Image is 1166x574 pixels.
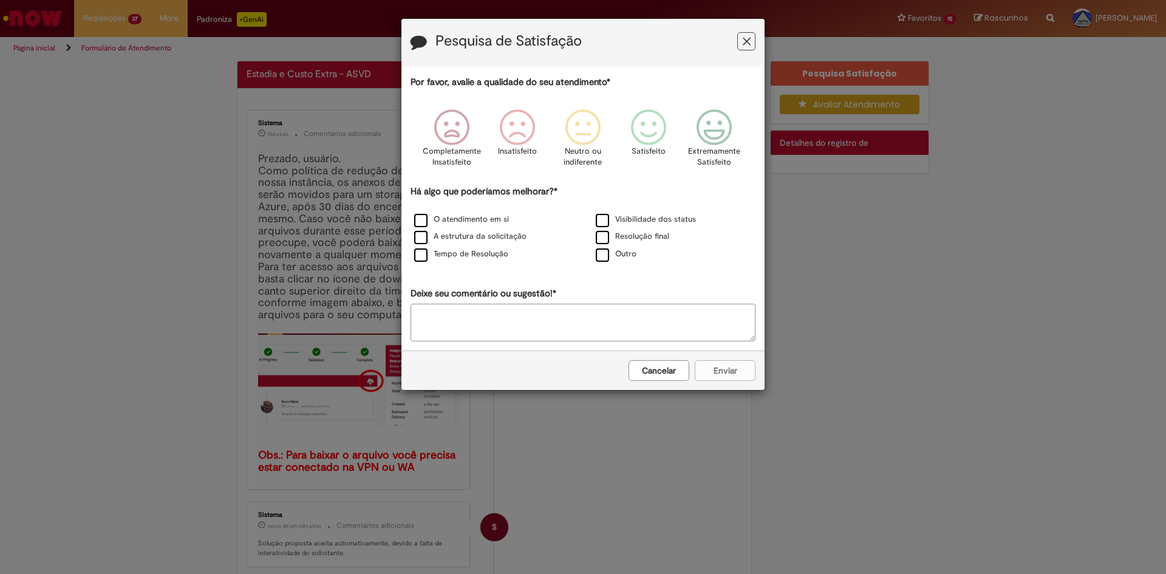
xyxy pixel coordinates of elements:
[498,146,537,157] p: Insatisfeito
[596,214,696,225] label: Visibilidade dos status
[632,146,666,157] p: Satisfeito
[688,146,740,168] p: Extremamente Satisfeito
[596,248,636,260] label: Outro
[420,100,482,183] div: Completamente Insatisfeito
[629,360,689,381] button: Cancelar
[683,100,745,183] div: Extremamente Satisfeito
[411,287,556,300] label: Deixe seu comentário ou sugestão!*
[561,146,605,168] p: Neutro ou indiferente
[552,100,614,183] div: Neutro ou indiferente
[486,100,548,183] div: Insatisfeito
[411,76,610,89] label: Por favor, avalie a qualidade do seu atendimento*
[414,214,509,225] label: O atendimento em si
[414,248,508,260] label: Tempo de Resolução
[414,231,527,242] label: A estrutura da solicitação
[423,146,481,168] p: Completamente Insatisfeito
[411,185,755,264] div: Há algo que poderíamos melhorar?*
[435,33,582,49] label: Pesquisa de Satisfação
[618,100,680,183] div: Satisfeito
[596,231,669,242] label: Resolução final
